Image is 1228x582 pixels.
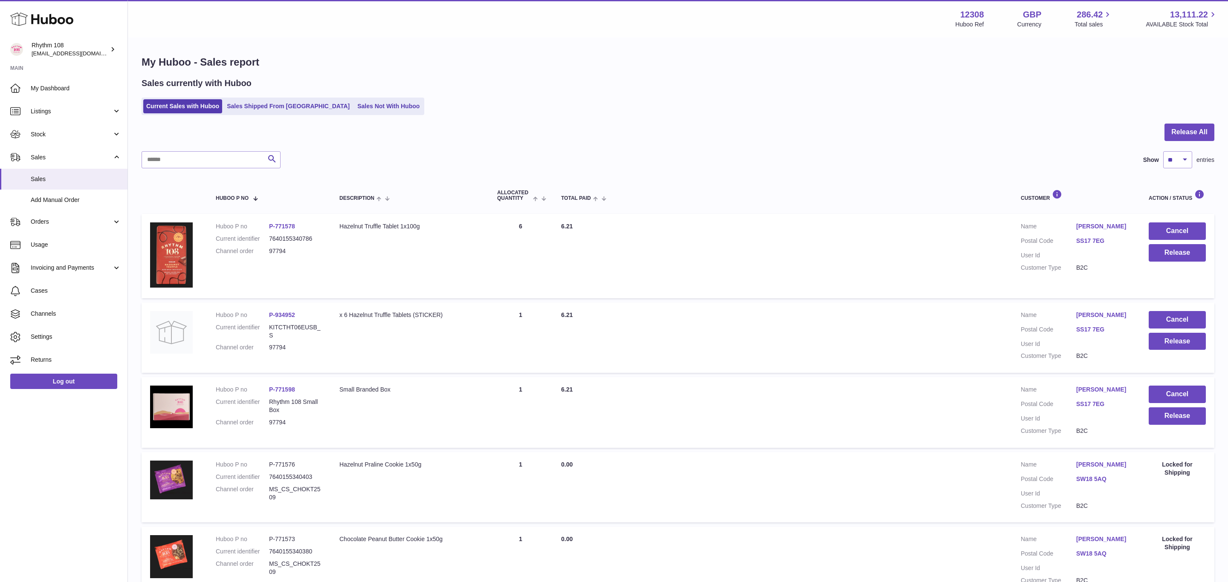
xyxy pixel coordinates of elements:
span: ALLOCATED Quantity [497,190,531,201]
img: 123081684746041.JPG [150,461,193,499]
span: [EMAIL_ADDRESS][DOMAIN_NAME] [32,50,125,57]
dd: KITCTHT06EUSB_S [269,323,322,340]
dd: 97794 [269,418,322,426]
div: Chocolate Peanut Butter Cookie 1x50g [339,535,480,543]
div: Huboo Ref [956,20,984,29]
div: Locked for Shipping [1149,461,1206,477]
div: Currency [1017,20,1042,29]
dt: Current identifier [216,547,269,556]
a: SS17 7EG [1076,326,1132,334]
span: 13,111.22 [1170,9,1208,20]
dd: P-771573 [269,535,322,543]
dt: Current identifier [216,398,269,414]
span: Stock [31,130,112,138]
a: [PERSON_NAME] [1076,311,1132,319]
td: 1 [489,452,553,523]
span: Total sales [1074,20,1112,29]
dt: Name [1021,311,1076,321]
a: SS17 7EG [1076,237,1132,245]
a: [PERSON_NAME] [1076,461,1132,469]
div: Small Branded Box [339,386,480,394]
a: Sales Shipped From [GEOGRAPHIC_DATA] [224,99,353,113]
span: 0.00 [561,461,573,468]
dd: B2C [1076,352,1132,360]
img: 123081684747209.jpg [150,386,193,428]
a: Sales Not With Huboo [354,99,423,113]
span: Cases [31,287,121,295]
dt: Channel order [216,418,269,426]
img: no-photo.jpg [150,311,193,354]
dt: Postal Code [1021,326,1076,336]
span: Sales [31,153,112,161]
a: SW18 5AQ [1076,475,1132,483]
dd: 7640155340786 [269,235,322,243]
dt: Postal Code [1021,475,1076,485]
span: Add Manual Order [31,196,121,204]
h1: My Huboo - Sales report [142,55,1214,69]
dd: MS_CS_CHOKT2509 [269,485,322,501]
dt: User Id [1021,415,1076,423]
span: Sales [31,175,121,183]
label: Show [1143,156,1159,164]
dt: User Id [1021,564,1076,572]
strong: 12308 [960,9,984,20]
button: Cancel [1149,386,1206,403]
dt: Postal Code [1021,550,1076,560]
span: 0.00 [561,536,573,542]
span: entries [1196,156,1214,164]
dt: Name [1021,386,1076,396]
span: AVAILABLE Stock Total [1146,20,1218,29]
dt: Postal Code [1021,400,1076,410]
img: 123081684745952.jpg [150,222,193,288]
dt: Customer Type [1021,502,1076,510]
span: 6.21 [561,223,573,230]
dt: Name [1021,461,1076,471]
button: Release [1149,244,1206,262]
div: Customer [1021,190,1132,201]
dt: Name [1021,222,1076,233]
img: orders@rhythm108.com [10,43,23,56]
dd: B2C [1076,264,1132,272]
dt: Channel order [216,560,269,576]
dt: Customer Type [1021,352,1076,360]
button: Release All [1164,124,1214,141]
button: Release [1149,407,1206,425]
a: P-934952 [269,311,295,318]
dt: Huboo P no [216,222,269,230]
a: 286.42 Total sales [1074,9,1112,29]
dt: Channel order [216,343,269,352]
dt: User Id [1021,340,1076,348]
dd: B2C [1076,502,1132,510]
span: My Dashboard [31,84,121,92]
dt: Huboo P no [216,311,269,319]
a: [PERSON_NAME] [1076,535,1132,543]
dd: P-771576 [269,461,322,469]
div: Hazelnut Praline Cookie 1x50g [339,461,480,469]
a: 13,111.22 AVAILABLE Stock Total [1146,9,1218,29]
dt: Name [1021,535,1076,545]
div: Rhythm 108 [32,41,108,58]
button: Cancel [1149,222,1206,240]
span: Returns [31,356,121,364]
dd: 7640155340403 [269,473,322,481]
div: Locked for Shipping [1149,535,1206,551]
img: 123081684746069.JPG [150,535,193,578]
a: [PERSON_NAME] [1076,386,1132,394]
dt: Current identifier [216,235,269,243]
dt: Customer Type [1021,427,1076,435]
td: 1 [489,303,553,373]
dt: Postal Code [1021,237,1076,247]
a: SS17 7EG [1076,400,1132,408]
dd: 97794 [269,343,322,352]
a: Current Sales with Huboo [143,99,222,113]
dt: User Id [1021,251,1076,259]
dt: Customer Type [1021,264,1076,272]
a: [PERSON_NAME] [1076,222,1132,230]
span: Listings [31,107,112,115]
dt: Huboo P no [216,535,269,543]
div: Hazelnut Truffle Tablet 1x100g [339,222,480,230]
span: Total paid [561,196,591,201]
a: P-771598 [269,386,295,393]
dt: Current identifier [216,473,269,481]
dt: Huboo P no [216,461,269,469]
